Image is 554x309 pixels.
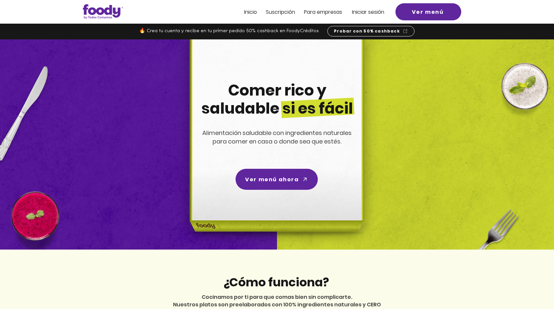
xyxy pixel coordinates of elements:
a: Probar con 50% cashback [327,26,415,36]
img: headline-center-compress.png [171,39,380,250]
span: Ver menú ahora [245,175,299,184]
a: Ver menú [395,3,461,20]
span: Iniciar sesión [352,8,384,16]
span: Ver menú [412,8,444,16]
span: Comer rico y saludable si es fácil [201,80,353,119]
span: 🔥 Crea tu cuenta y recibe en tu primer pedido 50% cashback en FoodyCréditos [139,29,319,33]
span: Probar con 50% cashback [334,28,400,34]
a: Suscripción [266,9,295,15]
span: Inicio [244,8,257,16]
span: Alimentación saludable con ingredientes naturales para comer en casa o donde sea que estés. [202,129,352,145]
img: Logo_Foody V2.0.0 (3).png [83,4,123,19]
span: Suscripción [266,8,295,16]
span: Cocinamos por ti para que comas bien sin complicarte. [202,293,352,301]
a: Iniciar sesión [352,9,384,15]
span: ra empresas [310,8,342,16]
span: Pa [304,8,310,16]
a: Ver menú ahora [236,169,318,190]
a: Para empresas [304,9,342,15]
a: Inicio [244,9,257,15]
span: ¿Cómo funciona? [223,274,329,291]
